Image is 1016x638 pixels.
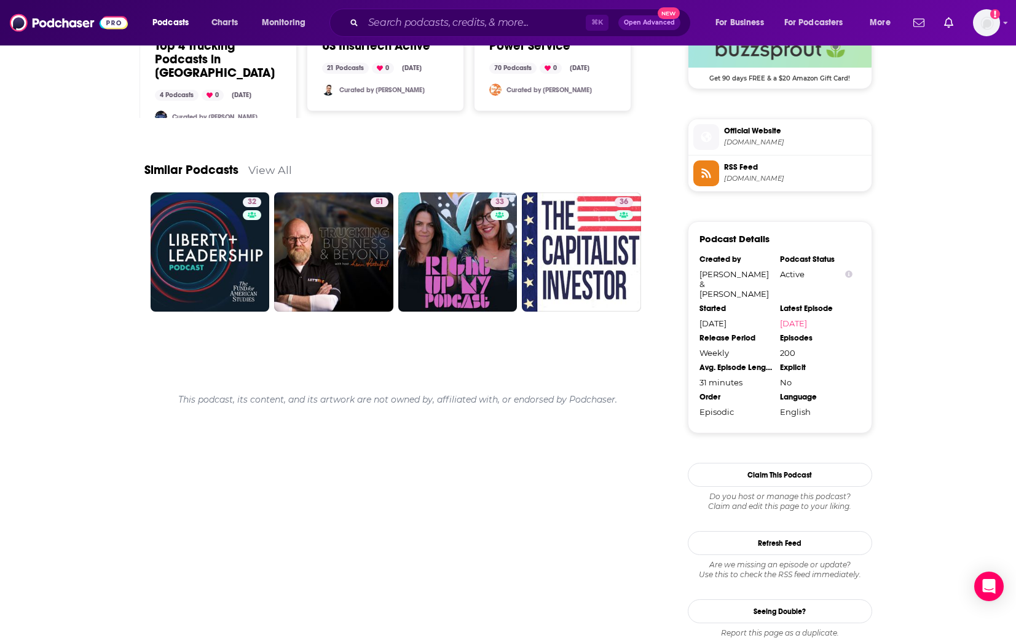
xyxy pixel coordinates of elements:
a: 51 [371,197,388,207]
span: RSS Feed [724,162,867,173]
a: View All [248,163,292,176]
a: Charts [203,13,245,33]
button: open menu [861,13,906,33]
svg: Add a profile image [990,9,1000,19]
a: Curated by [PERSON_NAME] [339,86,425,94]
img: Buzzsprout Deal: Get 90 days FREE & a $20 Amazon Gift Card! [688,31,872,68]
img: TruckFocusPodcast [155,111,167,123]
a: 32 [243,197,261,207]
img: kerrifulks [489,84,502,96]
div: Active [780,269,853,279]
div: Report this page as a duplicate. [688,628,872,638]
div: [DATE] [227,90,256,101]
div: Episodic [699,407,772,417]
a: [DATE] [780,318,853,328]
div: Are we missing an episode or update? Use this to check the RSS feed immediately. [688,560,872,580]
div: [DATE] [699,318,772,328]
span: Charts [211,14,238,31]
div: Latest Episode [780,304,853,313]
div: Weekly [699,348,772,358]
div: 200 [780,348,853,358]
span: 51 [376,196,384,208]
button: Show profile menu [973,9,1000,36]
span: Open Advanced [624,20,675,26]
h3: Podcast Details [699,233,770,245]
button: Claim This Podcast [688,463,872,487]
a: 36 [522,192,641,312]
div: Language [780,392,853,402]
div: Open Intercom Messenger [974,572,1004,601]
div: No [780,377,853,387]
div: Started [699,304,772,313]
a: Curated by [PERSON_NAME] [172,113,258,121]
div: This podcast, its content, and its artwork are not owned by, affiliated with, or endorsed by Podc... [144,384,652,415]
span: Get 90 days FREE & a $20 Amazon Gift Card! [688,68,872,82]
div: Search podcasts, credits, & more... [341,9,703,37]
a: 36 [615,197,633,207]
div: Created by [699,254,772,264]
button: Refresh Feed [688,531,872,555]
div: Episodes [780,333,853,343]
div: 0 [202,90,224,101]
div: Release Period [699,333,772,343]
div: 70 Podcasts [489,63,537,74]
span: More [870,14,891,31]
button: Open AdvancedNew [618,15,680,30]
input: Search podcasts, credits, & more... [363,13,586,33]
span: 36 [620,196,628,208]
div: English [780,407,853,417]
span: feeds.buzzsprout.com [724,174,867,183]
button: open menu [144,13,205,33]
button: open menu [707,13,779,33]
span: Do you host or manage this podcast? [688,492,872,502]
div: Order [699,392,772,402]
span: Monitoring [262,14,305,31]
a: Top 4 Trucking Podcasts in [GEOGRAPHIC_DATA] [155,39,282,80]
div: 4 Podcasts [155,90,199,101]
a: Show notifications dropdown [939,12,958,33]
div: Podcast Status [780,254,853,264]
div: [PERSON_NAME] & [PERSON_NAME] [699,269,772,299]
div: 21 Podcasts [322,63,369,74]
a: Seeing Double? [688,599,872,623]
span: ⌘ K [586,15,608,31]
a: Similar Podcasts [144,162,238,178]
div: [DATE] [565,63,594,74]
span: For Business [715,14,764,31]
a: 33 [398,192,518,312]
img: Podchaser - Follow, Share and Rate Podcasts [10,11,128,34]
a: Power Service [489,39,570,53]
span: safetydawg.com [724,138,867,147]
button: open menu [776,13,861,33]
a: 33 [490,197,509,207]
a: US Insurtech Active [322,39,430,53]
span: For Podcasters [784,14,843,31]
a: Show notifications dropdown [908,12,929,33]
a: RSS Feed[DOMAIN_NAME] [693,160,867,186]
a: 51 [274,192,393,312]
a: Curated by [PERSON_NAME] [506,86,592,94]
span: New [658,7,680,19]
div: Avg. Episode Length [699,363,772,372]
div: 0 [540,63,562,74]
span: 33 [495,196,504,208]
button: open menu [253,13,321,33]
a: Buzzsprout Deal: Get 90 days FREE & a $20 Amazon Gift Card! [688,31,872,81]
div: Claim and edit this page to your liking. [688,492,872,511]
span: Logged in as prydell [973,9,1000,36]
a: Official Website[DOMAIN_NAME] [693,124,867,150]
div: Explicit [780,363,853,372]
div: 0 [372,63,394,74]
img: User Profile [973,9,1000,36]
div: 31 minutes [699,377,772,387]
span: 32 [248,196,256,208]
span: Podcasts [152,14,189,31]
span: Official Website [724,125,867,136]
img: RedsterJoe [322,84,334,96]
a: 32 [151,192,270,312]
div: [DATE] [397,63,427,74]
